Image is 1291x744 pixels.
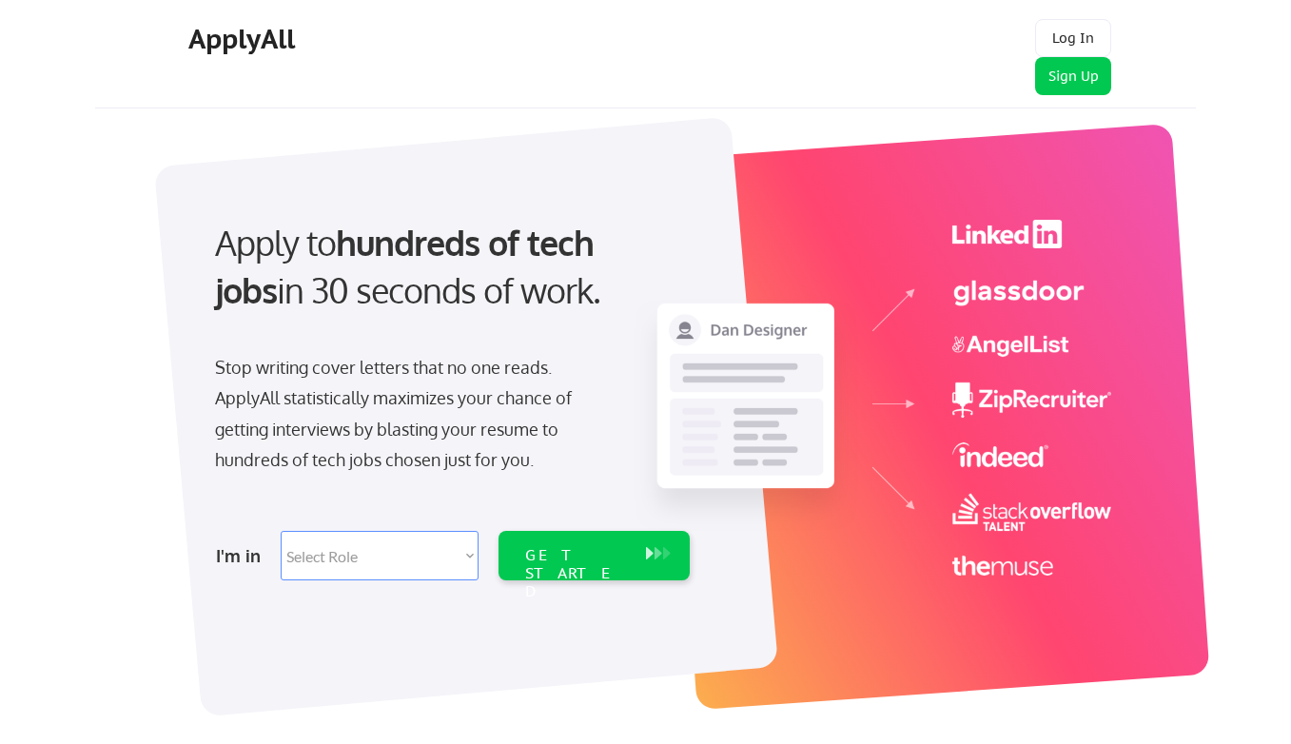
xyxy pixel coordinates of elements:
[215,221,602,311] strong: hundreds of tech jobs
[188,23,301,55] div: ApplyAll
[215,352,606,476] div: Stop writing cover letters that no one reads. ApplyAll statistically maximizes your chance of get...
[216,540,269,571] div: I'm in
[215,219,682,315] div: Apply to in 30 seconds of work.
[1035,57,1111,95] button: Sign Up
[1035,19,1111,57] button: Log In
[525,546,627,601] div: GET STARTED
